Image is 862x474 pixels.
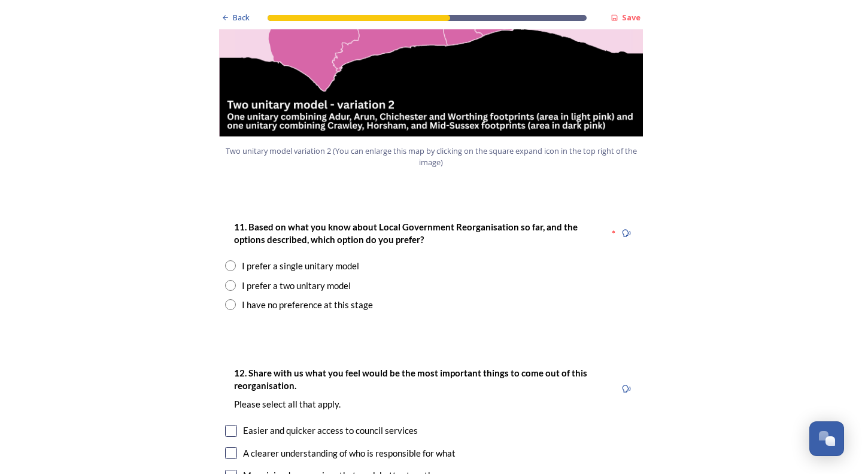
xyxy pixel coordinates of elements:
[242,298,373,312] div: I have no preference at this stage
[234,398,606,411] p: Please select all that apply.
[233,12,250,23] span: Back
[242,279,351,293] div: I prefer a two unitary model
[234,367,589,391] strong: 12. Share with us what you feel would be the most important things to come out of this reorganisa...
[234,221,579,245] strong: 11. Based on what you know about Local Government Reorganisation so far, and the options describe...
[622,12,641,23] strong: Save
[243,446,456,460] div: A clearer understanding of who is responsible for what
[809,421,844,456] button: Open Chat
[242,259,359,273] div: I prefer a single unitary model
[224,145,638,168] span: Two unitary model variation 2 (You can enlarge this map by clicking on the square expand icon in ...
[243,424,418,437] div: Easier and quicker access to council services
